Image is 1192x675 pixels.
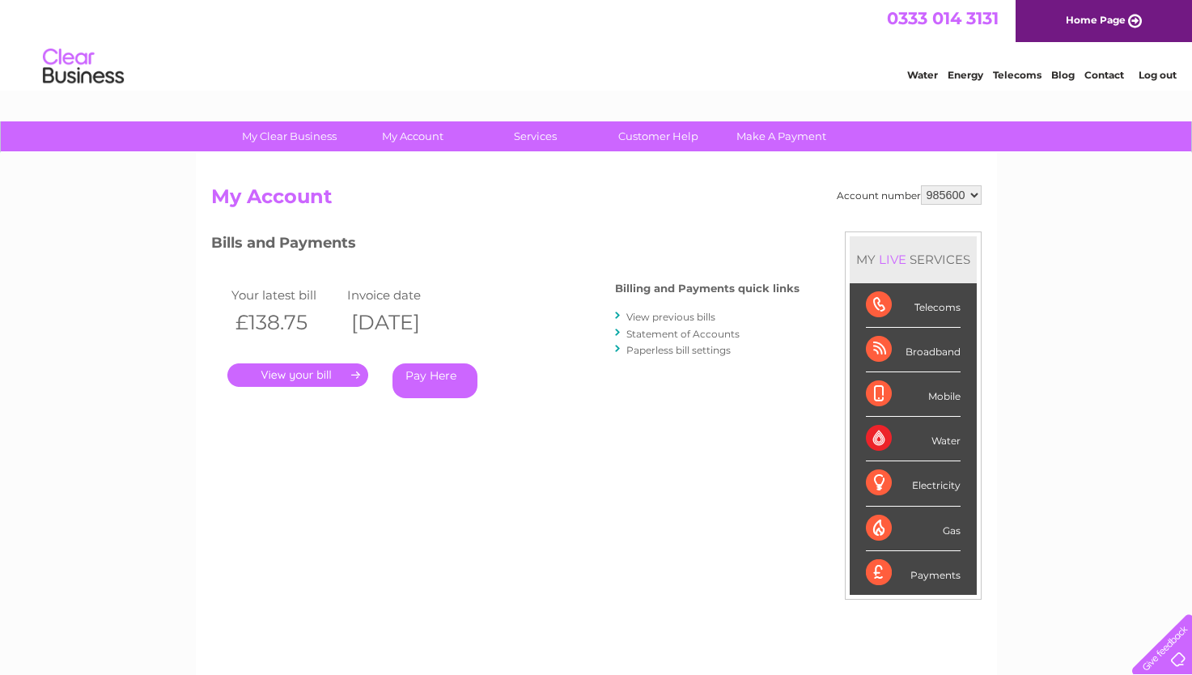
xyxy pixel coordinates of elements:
a: . [227,363,368,387]
div: MY SERVICES [850,236,977,282]
div: Mobile [866,372,961,417]
td: Invoice date [343,284,460,306]
h4: Billing and Payments quick links [615,282,800,295]
a: Pay Here [392,363,477,398]
div: Telecoms [866,283,961,328]
a: Water [907,69,938,81]
a: Blog [1051,69,1075,81]
td: Your latest bill [227,284,344,306]
a: 0333 014 3131 [887,8,999,28]
a: View previous bills [626,311,715,323]
div: Gas [866,507,961,551]
a: Paperless bill settings [626,344,731,356]
a: Telecoms [993,69,1041,81]
a: Contact [1084,69,1124,81]
div: Payments [866,551,961,595]
div: LIVE [876,252,910,267]
a: Customer Help [592,121,725,151]
div: Account number [837,185,982,205]
a: Log out [1139,69,1177,81]
img: logo.png [42,42,125,91]
div: Water [866,417,961,461]
div: Clear Business is a trading name of Verastar Limited (registered in [GEOGRAPHIC_DATA] No. 3667643... [214,9,979,79]
a: My Clear Business [223,121,356,151]
a: Services [469,121,602,151]
th: [DATE] [343,306,460,339]
a: Make A Payment [715,121,848,151]
div: Broadband [866,328,961,372]
a: My Account [346,121,479,151]
h3: Bills and Payments [211,231,800,260]
div: Electricity [866,461,961,506]
th: £138.75 [227,306,344,339]
h2: My Account [211,185,982,216]
a: Statement of Accounts [626,328,740,340]
a: Energy [948,69,983,81]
